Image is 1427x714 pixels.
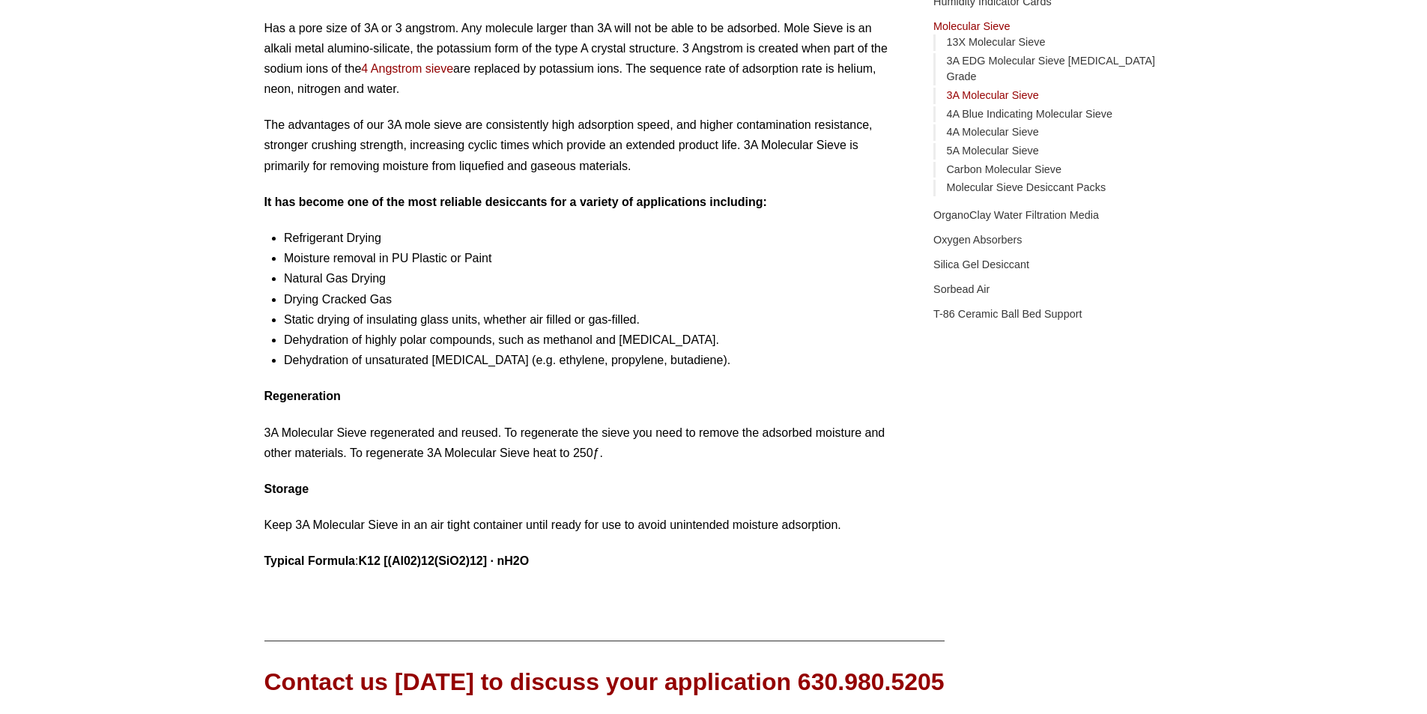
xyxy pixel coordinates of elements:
strong: Storage [264,482,309,495]
a: Oxygen Absorbers [933,234,1022,246]
li: Natural Gas Drying [284,268,889,288]
a: Molecular Sieve [933,20,1010,32]
li: Refrigerant Drying [284,228,889,248]
a: 5A Molecular Sieve [946,145,1038,157]
strong: K12 [(Al02)12(SiO2)12] · nH2O [358,554,529,567]
li: Dehydration of highly polar compounds, such as methanol and [MEDICAL_DATA]. [284,330,889,350]
a: OrganoClay Water Filtration Media [933,209,1099,221]
a: 4 Angstrom sieve [361,62,453,75]
li: Dehydration of unsaturated [MEDICAL_DATA] (e.g. ethylene, propylene, butadiene). [284,350,889,370]
a: Silica Gel Desiccant [933,258,1029,270]
a: 3A Molecular Sieve [946,89,1038,101]
li: Static drying of insulating glass units, whether air filled or gas-filled. [284,309,889,330]
strong: It has become one of the most reliable desiccants for a variety of applications including: [264,196,767,208]
p: Keep 3A Molecular Sieve in an air tight container until ready for use to avoid unintended moistur... [264,515,889,535]
a: 4A Blue Indicating Molecular Sieve [946,108,1112,120]
a: 4A Molecular Sieve [946,126,1038,138]
li: Moisture removal in PU Plastic or Paint [284,248,889,268]
a: Carbon Molecular Sieve [946,163,1061,175]
div: Contact us [DATE] to discuss your application 630.980.5205 [264,665,945,699]
p: 3A Molecular Sieve regenerated and reused. To regenerate the sieve you need to remove the adsorbe... [264,423,889,463]
strong: Regeneration [264,390,341,402]
a: T-86 Ceramic Ball Bed Support [933,308,1082,320]
li: Drying Cracked Gas [284,289,889,309]
a: 3A EDG Molecular Sieve [MEDICAL_DATA] Grade [946,55,1155,83]
p: : [264,551,889,571]
a: 13X Molecular Sieve [946,36,1045,48]
p: Has a pore size of 3A or 3 angstrom. Any molecule larger than 3A will not be able to be adsorbed.... [264,18,889,100]
strong: Typical Formula [264,554,356,567]
a: Molecular Sieve Desiccant Packs [946,181,1106,193]
a: Sorbead Air [933,283,990,295]
p: The advantages of our 3A mole sieve are consistently high adsorption speed, and higher contaminat... [264,115,889,176]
